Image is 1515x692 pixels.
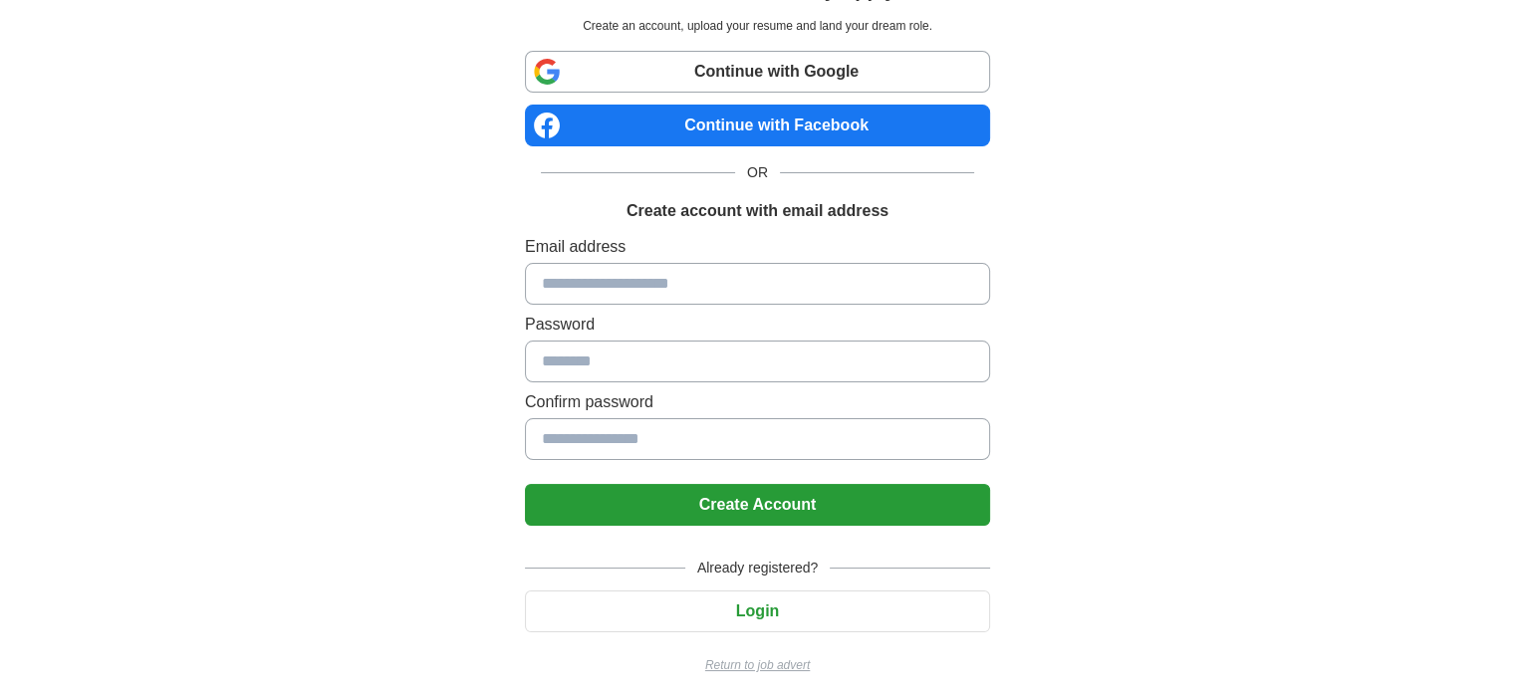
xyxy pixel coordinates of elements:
[525,656,990,674] a: Return to job advert
[525,51,990,93] a: Continue with Google
[525,590,990,632] button: Login
[685,558,830,578] span: Already registered?
[525,235,990,259] label: Email address
[525,105,990,146] a: Continue with Facebook
[525,484,990,526] button: Create Account
[525,313,990,337] label: Password
[525,602,990,619] a: Login
[735,162,780,183] span: OR
[529,17,986,35] p: Create an account, upload your resume and land your dream role.
[627,199,888,223] h1: Create account with email address
[525,390,990,414] label: Confirm password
